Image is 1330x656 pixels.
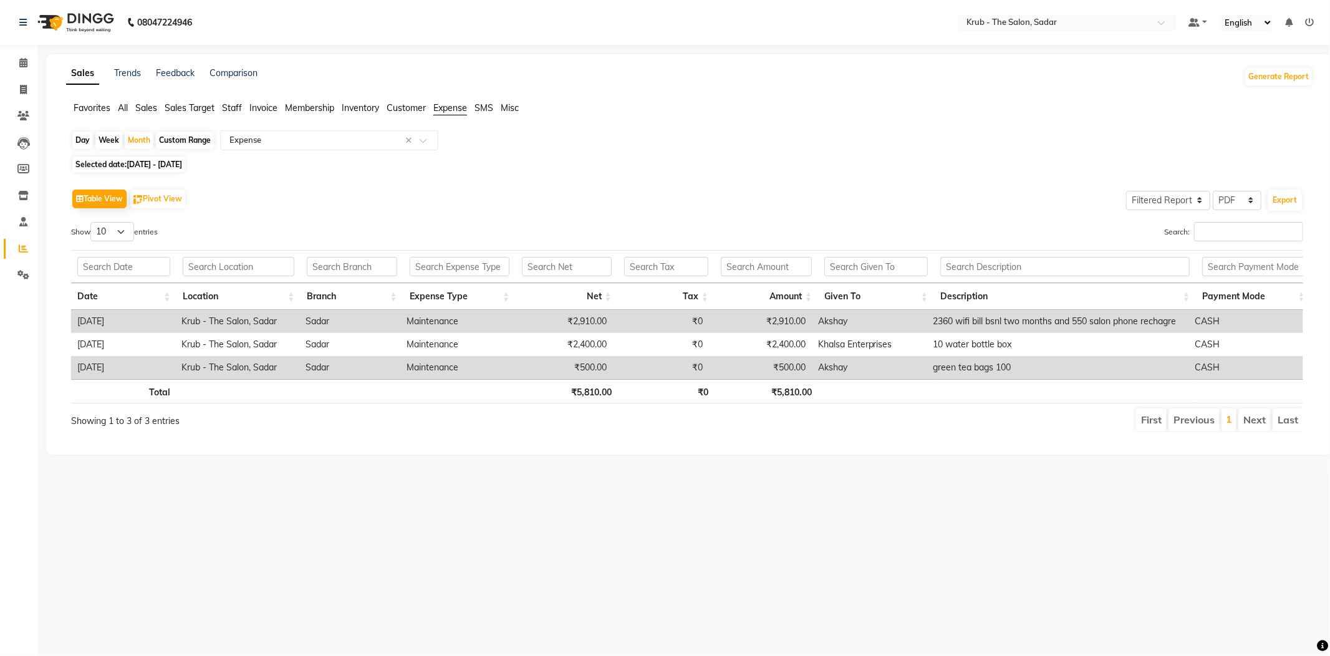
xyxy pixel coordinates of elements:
input: Search Tax [624,257,708,276]
td: Sadar [299,333,401,356]
th: Amount: activate to sort column ascending [715,283,818,310]
div: Day [72,132,93,149]
span: Misc [501,102,519,113]
input: Search: [1194,222,1303,241]
a: Feedback [156,67,195,79]
button: Pivot View [130,190,185,208]
input: Search Branch [307,257,397,276]
span: Favorites [74,102,110,113]
button: Export [1268,190,1302,211]
input: Search Amount [721,257,812,276]
th: ₹5,810.00 [715,379,818,403]
td: CASH [1188,333,1303,356]
td: Krub - The Salon, Sadar [175,333,299,356]
span: Membership [285,102,334,113]
td: 10 water bottle box [927,333,1188,356]
img: logo [32,5,117,40]
span: Expense [433,102,467,113]
td: Akshay [812,356,927,379]
input: Search Payment Mode [1202,257,1305,276]
input: Search Net [522,257,611,276]
td: [DATE] [71,333,175,356]
th: Date: activate to sort column ascending [71,283,176,310]
button: Generate Report [1245,68,1312,85]
td: Maintenance [400,356,513,379]
td: [DATE] [71,310,175,333]
span: Invoice [249,102,277,113]
td: ₹2,400.00 [513,333,614,356]
div: Week [95,132,122,149]
span: All [118,102,128,113]
div: Showing 1 to 3 of 3 entries [71,407,574,428]
th: Net: activate to sort column ascending [516,283,617,310]
b: 08047224946 [137,5,192,40]
input: Search Date [77,257,170,276]
div: Month [125,132,153,149]
span: Customer [387,102,426,113]
label: Show entries [71,222,158,241]
td: ₹500.00 [513,356,614,379]
a: Comparison [210,67,258,79]
td: Sadar [299,310,401,333]
th: Location: activate to sort column ascending [176,283,301,310]
th: ₹5,810.00 [516,379,617,403]
input: Search Description [940,257,1190,276]
th: Total [71,379,176,403]
span: Sales Target [165,102,214,113]
td: Akshay [812,310,927,333]
th: Payment Mode: activate to sort column ascending [1196,283,1311,310]
td: CASH [1188,356,1303,379]
td: Krub - The Salon, Sadar [175,356,299,379]
th: Tax: activate to sort column ascending [618,283,715,310]
span: Clear all [405,134,416,147]
img: pivot.png [133,195,143,205]
td: Krub - The Salon, Sadar [175,310,299,333]
th: Expense Type: activate to sort column ascending [403,283,516,310]
span: Staff [222,102,242,113]
input: Search Location [183,257,294,276]
th: Description: activate to sort column ascending [934,283,1196,310]
td: ₹2,400.00 [709,333,812,356]
a: Sales [66,62,99,85]
td: Maintenance [400,333,513,356]
span: SMS [475,102,493,113]
th: ₹0 [618,379,715,403]
td: ₹0 [614,310,709,333]
span: [DATE] - [DATE] [127,160,182,169]
td: Khalsa Enterprises [812,333,927,356]
label: Search: [1164,222,1303,241]
span: Selected date: [72,157,185,172]
select: Showentries [90,222,134,241]
td: ₹2,910.00 [709,310,812,333]
span: Inventory [342,102,379,113]
th: Branch: activate to sort column ascending [301,283,403,310]
input: Search Expense Type [410,257,510,276]
td: green tea bags 100 [927,356,1188,379]
input: Search Given To [824,257,928,276]
td: Maintenance [400,310,513,333]
a: 1 [1226,413,1232,425]
td: ₹0 [614,356,709,379]
td: [DATE] [71,356,175,379]
td: ₹0 [614,333,709,356]
td: CASH [1188,310,1303,333]
td: Sadar [299,356,401,379]
td: ₹500.00 [709,356,812,379]
button: Table View [72,190,127,208]
td: 2360 wifi bill bsnl two months and 550 salon phone rechagre [927,310,1188,333]
div: Custom Range [156,132,214,149]
span: Sales [135,102,157,113]
th: Given To: activate to sort column ascending [818,283,934,310]
a: Trends [114,67,141,79]
td: ₹2,910.00 [513,310,614,333]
